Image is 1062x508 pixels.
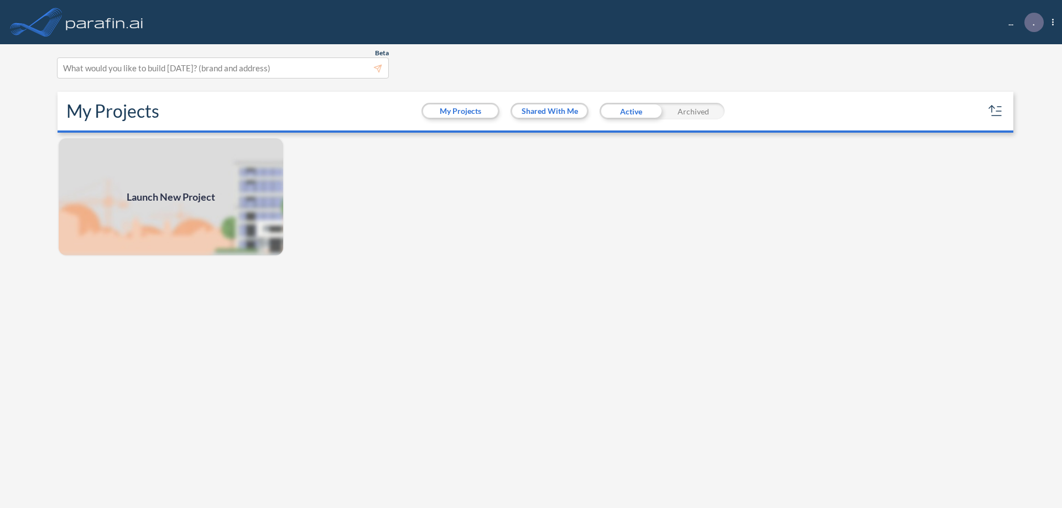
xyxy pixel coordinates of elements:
[127,190,215,205] span: Launch New Project
[987,102,1004,120] button: sort
[66,101,159,122] h2: My Projects
[512,104,587,118] button: Shared With Me
[662,103,725,119] div: Archived
[1033,17,1035,27] p: .
[423,104,498,118] button: My Projects
[600,103,662,119] div: Active
[58,137,284,256] a: Launch New Project
[64,11,145,33] img: logo
[375,49,389,57] span: Beta
[58,137,284,256] img: add
[992,13,1054,32] div: ...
